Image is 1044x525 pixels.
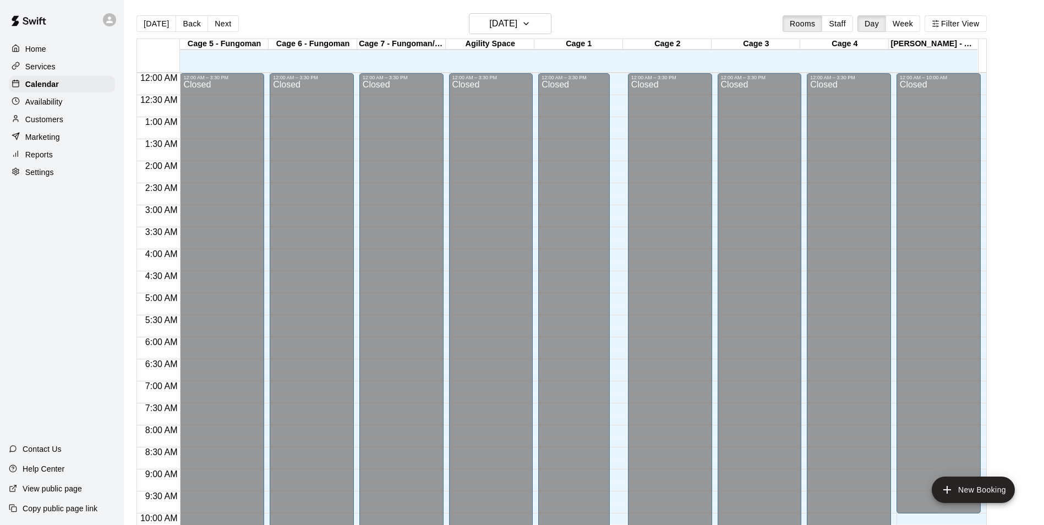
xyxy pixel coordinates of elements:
[810,75,888,80] div: 12:00 AM – 3:30 PM
[25,132,60,143] p: Marketing
[143,381,181,391] span: 7:00 AM
[9,129,115,145] a: Marketing
[25,96,63,107] p: Availability
[897,73,981,513] div: 12:00 AM – 10:00 AM: Closed
[25,79,59,90] p: Calendar
[143,139,181,149] span: 1:30 AM
[712,39,800,50] div: Cage 3
[886,15,920,32] button: Week
[269,39,357,50] div: Cage 6 - Fungoman
[9,94,115,110] a: Availability
[143,117,181,127] span: 1:00 AM
[889,39,977,50] div: [PERSON_NAME] - Agility
[23,483,82,494] p: View public page
[925,15,986,32] button: Filter View
[800,39,889,50] div: Cage 4
[9,41,115,57] a: Home
[23,503,97,514] p: Copy public page link
[138,95,181,105] span: 12:30 AM
[176,15,208,32] button: Back
[143,337,181,347] span: 6:00 AM
[357,39,446,50] div: Cage 7 - Fungoman/HitTrax
[143,359,181,369] span: 6:30 AM
[273,75,351,80] div: 12:00 AM – 3:30 PM
[9,76,115,92] a: Calendar
[783,15,822,32] button: Rooms
[534,39,623,50] div: Cage 1
[25,114,63,125] p: Customers
[143,271,181,281] span: 4:30 AM
[143,469,181,479] span: 9:00 AM
[623,39,712,50] div: Cage 2
[143,403,181,413] span: 7:30 AM
[822,15,853,32] button: Staff
[9,58,115,75] a: Services
[143,161,181,171] span: 2:00 AM
[363,75,440,80] div: 12:00 AM – 3:30 PM
[143,315,181,325] span: 5:30 AM
[631,75,709,80] div: 12:00 AM – 3:30 PM
[143,249,181,259] span: 4:00 AM
[23,463,64,474] p: Help Center
[542,75,606,80] div: 12:00 AM – 3:30 PM
[9,111,115,128] a: Customers
[143,491,181,501] span: 9:30 AM
[143,227,181,237] span: 3:30 AM
[143,293,181,303] span: 5:00 AM
[489,16,517,31] h6: [DATE]
[138,73,181,83] span: 12:00 AM
[143,447,181,457] span: 8:30 AM
[469,13,551,34] button: [DATE]
[25,61,56,72] p: Services
[23,444,62,455] p: Contact Us
[9,164,115,181] a: Settings
[180,39,269,50] div: Cage 5 - Fungoman
[143,425,181,435] span: 8:00 AM
[138,513,181,523] span: 10:00 AM
[143,183,181,193] span: 2:30 AM
[452,75,530,80] div: 12:00 AM – 3:30 PM
[446,39,534,50] div: Agility Space
[25,167,54,178] p: Settings
[932,477,1015,503] button: add
[721,75,799,80] div: 12:00 AM – 3:30 PM
[143,205,181,215] span: 3:00 AM
[9,146,115,163] a: Reports
[25,43,46,54] p: Home
[183,75,261,80] div: 12:00 AM – 3:30 PM
[857,15,886,32] button: Day
[207,15,238,32] button: Next
[900,80,977,517] div: Closed
[900,75,977,80] div: 12:00 AM – 10:00 AM
[25,149,53,160] p: Reports
[136,15,176,32] button: [DATE]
